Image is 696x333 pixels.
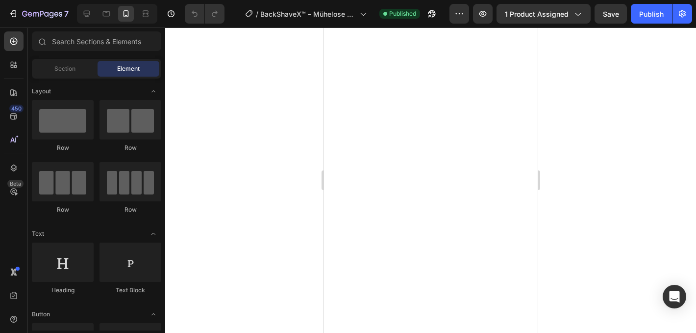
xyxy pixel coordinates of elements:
[146,83,161,99] span: Toggle open
[32,286,94,295] div: Heading
[595,4,627,24] button: Save
[631,4,672,24] button: Publish
[99,205,161,214] div: Row
[260,9,356,19] span: BackShaveX™ – Mühelose Rückenrasur für Männer original- Produktseite - [DATE] 20:12:45
[32,87,51,96] span: Layout
[99,286,161,295] div: Text Block
[603,10,619,18] span: Save
[505,9,569,19] span: 1 product assigned
[256,9,258,19] span: /
[99,143,161,152] div: Row
[146,306,161,322] span: Toggle open
[185,4,224,24] div: Undo/Redo
[32,310,50,319] span: Button
[639,9,664,19] div: Publish
[9,105,24,112] div: 450
[32,31,161,51] input: Search Sections & Elements
[663,285,686,308] div: Open Intercom Messenger
[146,226,161,242] span: Toggle open
[117,64,140,73] span: Element
[7,180,24,188] div: Beta
[32,229,44,238] span: Text
[4,4,73,24] button: 7
[54,64,75,73] span: Section
[32,143,94,152] div: Row
[324,28,538,333] iframe: Design area
[32,205,94,214] div: Row
[64,8,69,20] p: 7
[497,4,591,24] button: 1 product assigned
[389,9,416,18] span: Published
